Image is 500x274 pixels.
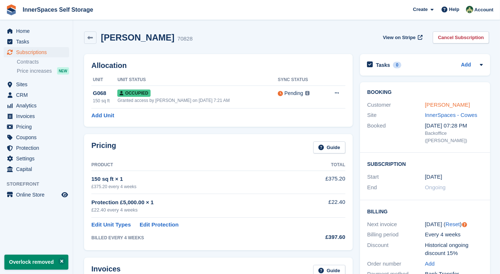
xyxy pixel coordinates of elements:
div: 0 [393,62,401,68]
a: menu [4,37,69,47]
img: stora-icon-8386f47178a22dfd0bd8f6a31ec36ba5ce8667c1dd55bd0f319d3a0aa187defe.svg [6,4,17,15]
a: View on Stripe [380,31,424,43]
a: Reset [446,221,460,227]
div: Site [367,111,425,119]
img: Paula Amey [466,6,473,13]
div: 150 sq ft [93,98,117,104]
span: Pricing [16,122,60,132]
a: menu [4,26,69,36]
div: [DATE] ( ) [425,220,483,229]
span: Tasks [16,37,60,47]
h2: Tasks [376,62,390,68]
span: Ongoing [425,184,446,190]
a: menu [4,143,69,153]
th: Unit Status [117,74,278,86]
div: Tooltip anchor [461,221,468,228]
a: InnerSpaces Self Storage [20,4,96,16]
a: [PERSON_NAME] [425,102,470,108]
div: Booked [367,122,425,144]
a: menu [4,47,69,57]
a: menu [4,90,69,100]
span: Account [474,6,493,14]
a: menu [4,79,69,90]
span: Storefront [7,180,73,188]
span: Occupied [117,90,150,97]
a: Edit Unit Types [91,221,131,229]
a: menu [4,190,69,200]
a: menu [4,164,69,174]
span: Capital [16,164,60,174]
img: icon-info-grey-7440780725fd019a000dd9b08b2336e03edf1995a4989e88bcd33f0948082b44.svg [305,91,310,95]
a: InnerSpaces - Cowes [425,112,477,118]
a: Contracts [17,58,69,65]
p: Overlock removed [4,255,68,270]
div: Backoffice ([PERSON_NAME]) [425,130,483,144]
span: Protection [16,143,60,153]
div: Granted access by [PERSON_NAME] on [DATE] 7:21 AM [117,97,278,104]
div: Billing period [367,231,425,239]
h2: [PERSON_NAME] [101,33,174,42]
h2: Booking [367,90,483,95]
th: Unit [91,74,117,86]
span: Settings [16,153,60,164]
div: Order number [367,260,425,268]
span: Price increases [17,68,52,75]
div: End [367,183,425,192]
span: Online Store [16,190,60,200]
span: Analytics [16,100,60,111]
th: Sync Status [278,74,323,86]
span: Create [413,6,428,13]
span: CRM [16,90,60,100]
div: Next invoice [367,220,425,229]
div: Pending [284,90,303,97]
a: Cancel Subscription [433,31,489,43]
a: Price increases NEW [17,67,69,75]
time: 2025-02-14 00:00:00 UTC [425,173,442,181]
a: Add [461,61,471,69]
div: BILLED EVERY 4 WEEKS [91,235,298,241]
span: Sites [16,79,60,90]
div: Discount [367,241,425,258]
div: £22.40 every 4 weeks [91,206,298,214]
h2: Pricing [91,141,116,153]
div: £375.20 every 4 weeks [91,183,298,190]
a: Edit Protection [140,221,179,229]
h2: Subscription [367,160,483,167]
h2: Allocation [91,61,345,70]
td: £375.20 [298,171,345,194]
a: menu [4,153,69,164]
a: Preview store [60,190,69,199]
div: 150 sq ft × 1 [91,175,298,183]
a: menu [4,100,69,111]
div: [DATE] 07:28 PM [425,122,483,130]
span: Coupons [16,132,60,142]
a: menu [4,132,69,142]
div: Start [367,173,425,181]
a: Add [425,260,435,268]
a: Guide [313,141,345,153]
th: Total [298,159,345,171]
a: Add Unit [91,111,114,120]
div: NEW [57,67,69,75]
span: Help [449,6,459,13]
td: £22.40 [298,194,345,218]
div: Every 4 weeks [425,231,483,239]
a: menu [4,122,69,132]
span: Home [16,26,60,36]
div: 70828 [177,35,193,43]
span: View on Stripe [383,34,416,41]
span: Invoices [16,111,60,121]
div: £397.60 [298,233,345,241]
div: Customer [367,101,425,109]
a: menu [4,111,69,121]
div: Protection £5,000.00 × 1 [91,198,298,207]
th: Product [91,159,298,171]
h2: Billing [367,208,483,215]
span: Subscriptions [16,47,60,57]
div: G068 [93,89,117,98]
div: Historical ongoing discount 15% [425,241,483,258]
